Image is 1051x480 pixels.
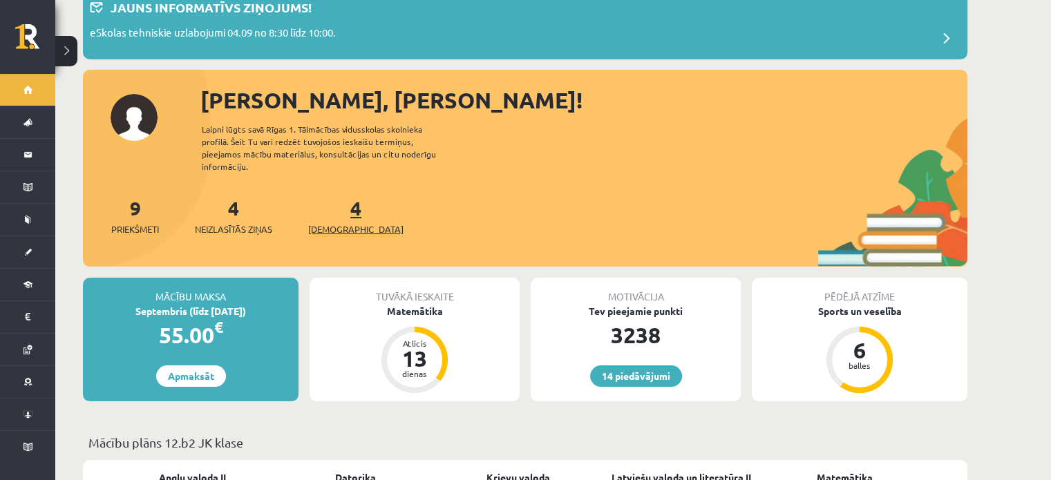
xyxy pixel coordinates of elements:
[531,278,741,304] div: Motivācija
[83,278,299,304] div: Mācību maksa
[394,347,435,369] div: 13
[590,365,682,387] a: 14 piedāvājumi
[83,318,299,352] div: 55.00
[214,317,223,337] span: €
[531,318,741,352] div: 3238
[310,304,520,395] a: Matemātika Atlicis 13 dienas
[83,304,299,318] div: Septembris (līdz [DATE])
[111,195,159,236] a: 9Priekšmeti
[839,339,880,361] div: 6
[752,304,967,395] a: Sports un veselība 6 balles
[310,304,520,318] div: Matemātika
[111,222,159,236] span: Priekšmeti
[15,24,55,59] a: Rīgas 1. Tālmācības vidusskola
[839,361,880,369] div: balles
[88,433,962,452] p: Mācību plāns 12.b2 JK klase
[752,278,967,304] div: Pēdējā atzīme
[195,195,272,236] a: 4Neizlasītās ziņas
[394,339,435,347] div: Atlicis
[308,222,404,236] span: [DEMOGRAPHIC_DATA]
[200,84,967,117] div: [PERSON_NAME], [PERSON_NAME]!
[394,369,435,378] div: dienas
[156,365,226,387] a: Apmaksāt
[531,304,741,318] div: Tev pieejamie punkti
[752,304,967,318] div: Sports un veselība
[310,278,520,304] div: Tuvākā ieskaite
[90,25,336,44] p: eSkolas tehniskie uzlabojumi 04.09 no 8:30 līdz 10:00.
[195,222,272,236] span: Neizlasītās ziņas
[202,123,460,173] div: Laipni lūgts savā Rīgas 1. Tālmācības vidusskolas skolnieka profilā. Šeit Tu vari redzēt tuvojošo...
[308,195,404,236] a: 4[DEMOGRAPHIC_DATA]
